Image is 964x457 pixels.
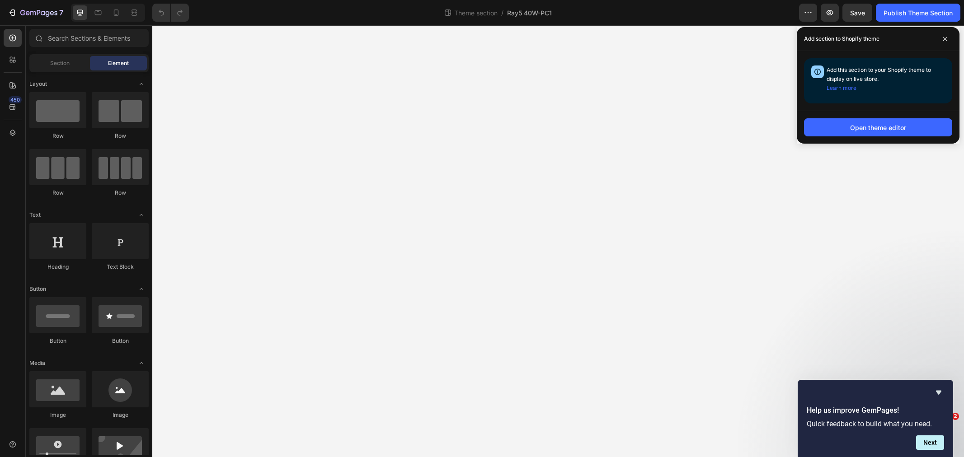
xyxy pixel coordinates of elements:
[29,337,86,345] div: Button
[50,59,70,67] span: Section
[916,435,944,450] button: Next question
[29,29,149,47] input: Search Sections & Elements
[92,411,149,419] div: Image
[134,282,149,296] span: Toggle open
[850,9,865,17] span: Save
[134,208,149,222] span: Toggle open
[108,59,129,67] span: Element
[134,77,149,91] span: Toggle open
[804,34,879,43] p: Add section to Shopify theme
[152,25,964,457] iframe: Design area
[952,413,959,420] span: 2
[807,420,944,428] p: Quick feedback to build what you need.
[876,4,960,22] button: Publish Theme Section
[827,66,931,91] span: Add this section to your Shopify theme to display on live store.
[29,211,41,219] span: Text
[804,118,952,136] button: Open theme editor
[59,7,63,18] p: 7
[807,387,944,450] div: Help us improve GemPages!
[842,4,872,22] button: Save
[92,337,149,345] div: Button
[92,263,149,271] div: Text Block
[501,8,503,18] span: /
[29,285,46,293] span: Button
[134,356,149,370] span: Toggle open
[29,189,86,197] div: Row
[933,387,944,398] button: Hide survey
[152,4,189,22] div: Undo/Redo
[29,411,86,419] div: Image
[452,8,499,18] span: Theme section
[850,123,906,132] div: Open theme editor
[9,96,22,103] div: 450
[884,8,953,18] div: Publish Theme Section
[92,189,149,197] div: Row
[507,8,552,18] span: Ray5 40W-PC1
[807,405,944,416] h2: Help us improve GemPages!
[29,263,86,271] div: Heading
[827,84,856,93] button: Learn more
[29,132,86,140] div: Row
[92,132,149,140] div: Row
[29,80,47,88] span: Layout
[29,359,45,367] span: Media
[4,4,67,22] button: 7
